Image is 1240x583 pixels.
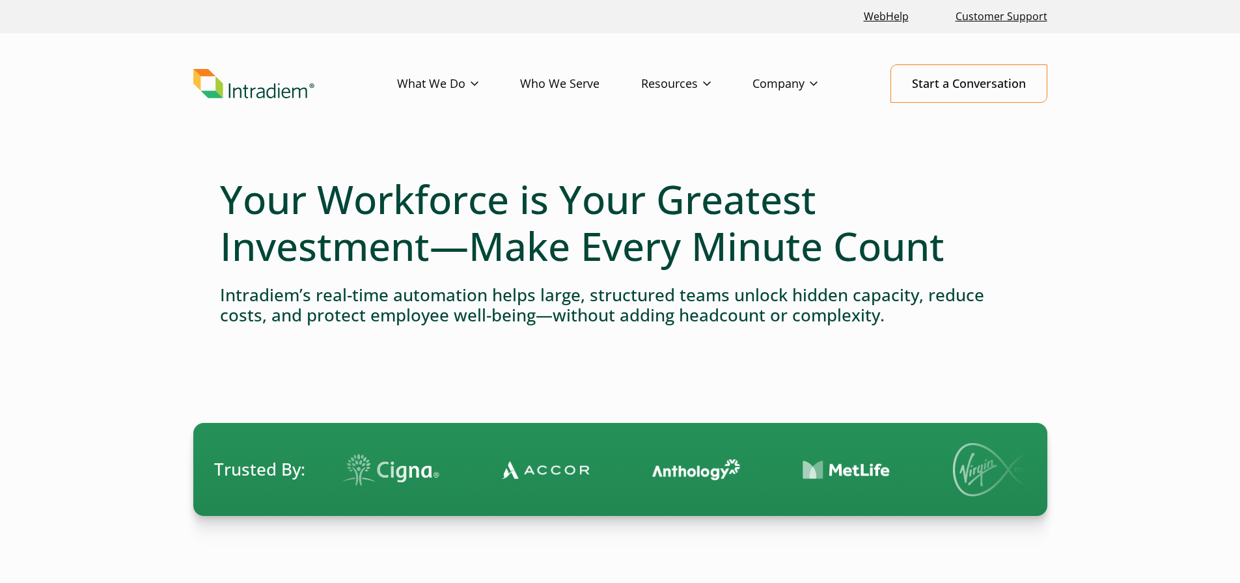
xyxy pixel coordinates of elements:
a: Start a Conversation [890,64,1047,103]
span: Trusted By: [214,457,305,481]
a: Link to homepage of Intradiem [193,69,397,99]
img: Contact Center Automation Accor Logo [496,460,584,480]
h4: Intradiem’s real-time automation helps large, structured teams unlock hidden capacity, reduce cos... [220,285,1021,325]
a: Who We Serve [520,65,641,103]
a: Customer Support [950,3,1053,31]
a: What We Do [397,65,520,103]
img: Contact Center Automation MetLife Logo [797,460,885,480]
img: Intradiem [193,69,314,99]
a: Link opens in a new window [859,3,914,31]
a: Company [752,65,859,103]
h1: Your Workforce is Your Greatest Investment—Make Every Minute Count [220,176,1021,269]
a: Resources [641,65,752,103]
img: Virgin Media logo. [947,443,1038,496]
